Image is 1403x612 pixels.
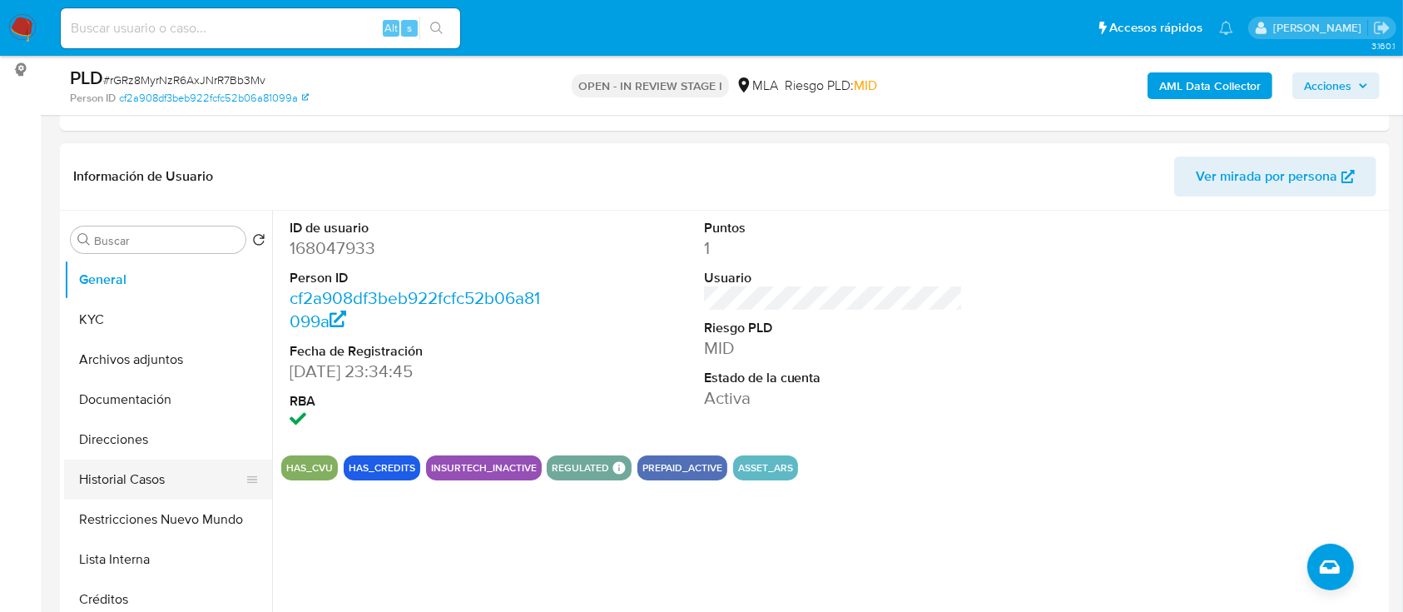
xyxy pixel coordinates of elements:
[704,369,964,387] dt: Estado de la cuenta
[64,340,272,380] button: Archivos adjuntos
[704,236,964,260] dd: 1
[1196,157,1337,197] span: Ver mirada por persona
[384,20,398,36] span: Alt
[290,286,540,333] a: cf2a908df3beb922fcfc52b06a81099a
[61,17,460,39] input: Buscar usuario o caso...
[290,392,549,410] dt: RBA
[252,233,265,251] button: Volver al orden por defecto
[736,77,778,95] div: MLA
[572,74,729,97] p: OPEN - IN REVIEW STAGE I
[704,269,964,287] dt: Usuario
[94,233,239,248] input: Buscar
[119,91,309,106] a: cf2a908df3beb922fcfc52b06a81099a
[1109,19,1202,37] span: Accesos rápidos
[290,236,549,260] dd: 168047933
[1219,21,1233,35] a: Notificaciones
[854,76,877,95] span: MID
[1292,72,1380,99] button: Acciones
[290,219,549,237] dt: ID de usuario
[785,77,877,95] span: Riesgo PLD:
[64,300,272,340] button: KYC
[64,380,272,420] button: Documentación
[1174,157,1376,197] button: Ver mirada por persona
[64,460,259,500] button: Historial Casos
[1148,72,1272,99] button: AML Data Collector
[64,260,272,300] button: General
[64,500,272,540] button: Restricciones Nuevo Mundo
[64,540,272,580] button: Lista Interna
[77,233,91,246] button: Buscar
[704,319,964,337] dt: Riesgo PLD
[704,219,964,237] dt: Puntos
[64,420,272,460] button: Direcciones
[290,360,549,383] dd: [DATE] 23:34:45
[1273,20,1367,36] p: marielabelen.cragno@mercadolibre.com
[73,168,213,185] h1: Información de Usuario
[704,386,964,410] dd: Activa
[419,17,454,40] button: search-icon
[290,269,549,287] dt: Person ID
[704,336,964,360] dd: MID
[1373,19,1391,37] a: Salir
[70,64,103,91] b: PLD
[70,91,116,106] b: Person ID
[1304,72,1351,99] span: Acciones
[1371,39,1395,52] span: 3.160.1
[290,342,549,361] dt: Fecha de Registración
[1159,72,1261,99] b: AML Data Collector
[103,72,265,88] span: # rGRz8MyrNzR6AxJNrR7Bb3Mv
[407,20,412,36] span: s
